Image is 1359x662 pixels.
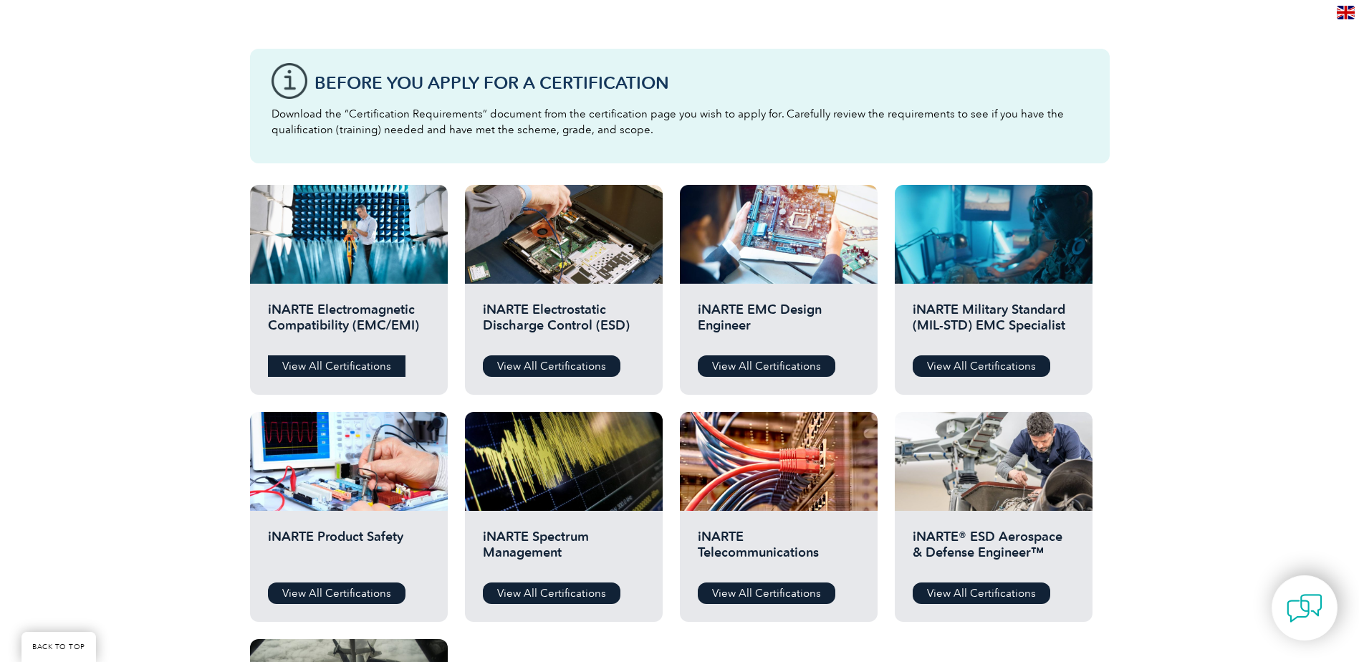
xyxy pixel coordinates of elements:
[698,355,835,377] a: View All Certifications
[1287,590,1322,626] img: contact-chat.png
[483,582,620,604] a: View All Certifications
[913,302,1075,345] h2: iNARTE Military Standard (MIL-STD) EMC Specialist
[698,529,860,572] h2: iNARTE Telecommunications
[268,355,405,377] a: View All Certifications
[913,582,1050,604] a: View All Certifications
[268,302,430,345] h2: iNARTE Electromagnetic Compatibility (EMC/EMI)
[314,74,1088,92] h3: Before You Apply For a Certification
[21,632,96,662] a: BACK TO TOP
[483,355,620,377] a: View All Certifications
[483,302,645,345] h2: iNARTE Electrostatic Discharge Control (ESD)
[272,106,1088,138] p: Download the “Certification Requirements” document from the certification page you wish to apply ...
[698,302,860,345] h2: iNARTE EMC Design Engineer
[913,529,1075,572] h2: iNARTE® ESD Aerospace & Defense Engineer™
[483,529,645,572] h2: iNARTE Spectrum Management
[913,355,1050,377] a: View All Certifications
[698,582,835,604] a: View All Certifications
[268,582,405,604] a: View All Certifications
[268,529,430,572] h2: iNARTE Product Safety
[1337,6,1355,19] img: en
